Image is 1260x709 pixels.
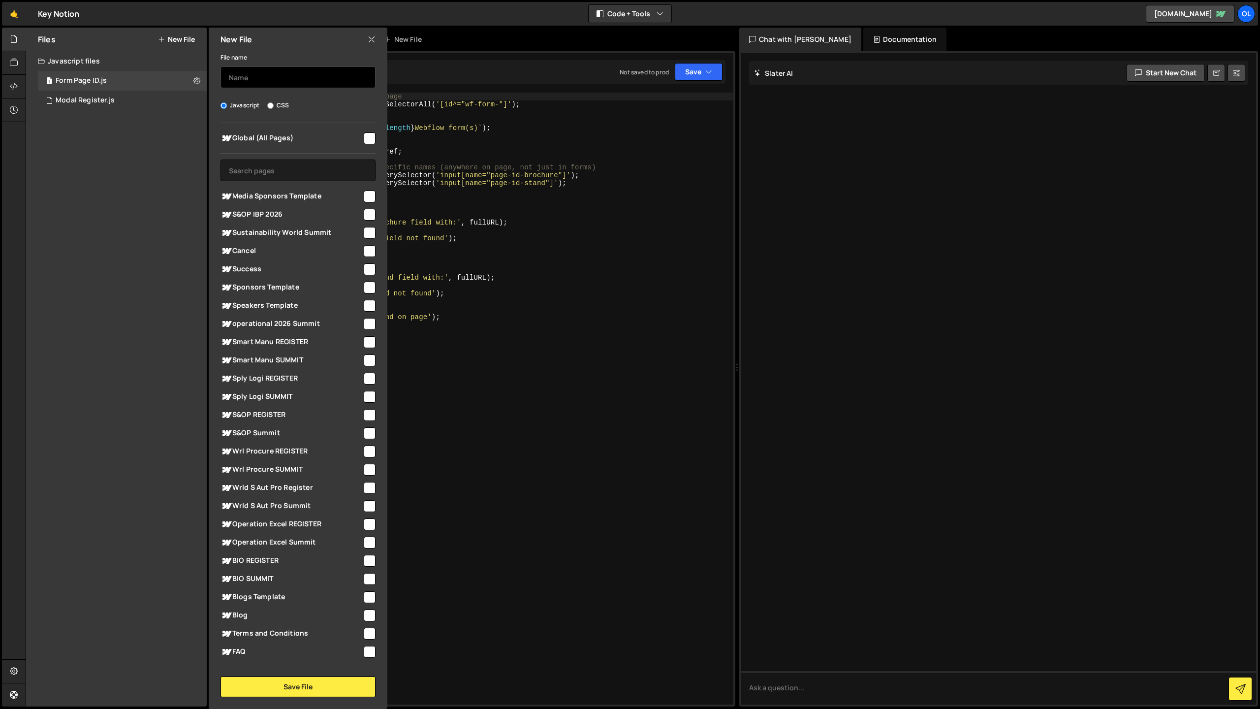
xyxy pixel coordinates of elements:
h2: New File [220,34,252,45]
span: FAQ [220,646,362,658]
h2: Files [38,34,56,45]
span: Sponsors Template [220,282,362,293]
a: 🤙 [2,2,26,26]
span: BIO REGISTER [220,555,362,567]
span: Global (All Pages) [220,132,362,144]
span: Sply Logi REGISTER [220,373,362,385]
button: Start new chat [1127,64,1205,82]
div: 16309/46011.js [38,71,207,91]
div: Key Notion [38,8,80,20]
input: Javascript [220,102,227,109]
label: Javascript [220,100,260,110]
span: Smart Manu REGISTER [220,336,362,348]
span: Operation Excel REGISTER [220,518,362,530]
span: Operation Excel Summit [220,537,362,548]
span: Sply Logi SUMMIT [220,391,362,403]
span: Terms and Conditions [220,628,362,640]
span: Smart Manu SUMMIT [220,354,362,366]
span: operational 2026 Summit [220,318,362,330]
span: Cancel [220,245,362,257]
span: Sustainability World Summit [220,227,362,239]
div: Documentation [863,28,946,51]
div: New File [384,34,425,44]
h2: Slater AI [754,68,793,78]
span: Wrl Procure REGISTER [220,446,362,457]
span: Blogs Template [220,591,362,603]
button: New File [158,35,195,43]
span: Wrl Procure SUMMIT [220,464,362,476]
span: BIO SUMMIT [220,573,362,585]
label: CSS [267,100,289,110]
span: Success [220,263,362,275]
button: Code + Tools [589,5,671,23]
span: Code of Ethics [220,664,362,676]
span: S&OP Summit [220,427,362,439]
button: Save File [220,677,376,697]
span: Media Sponsors Template [220,191,362,202]
label: File name [220,53,247,63]
span: 1 [46,78,52,86]
input: CSS [267,102,274,109]
input: Name [220,66,376,88]
span: Wrld S Aut Pro Register [220,482,362,494]
a: Ol [1237,5,1255,23]
input: Search pages [220,160,376,181]
span: Wrld S Aut Pro Summit [220,500,362,512]
span: Blog [220,610,362,621]
div: Modal Register.js [56,96,115,105]
div: 16309/44079.js [38,91,207,110]
span: S&OP REGISTER [220,409,362,421]
span: S&OP IBP 2026 [220,209,362,221]
button: Save [675,63,723,81]
div: Form Page ID.js [56,76,107,85]
div: Not saved to prod [620,68,669,76]
div: Javascript files [26,51,207,71]
span: Speakers Template [220,300,362,312]
div: Chat with [PERSON_NAME] [739,28,861,51]
a: [DOMAIN_NAME] [1146,5,1234,23]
